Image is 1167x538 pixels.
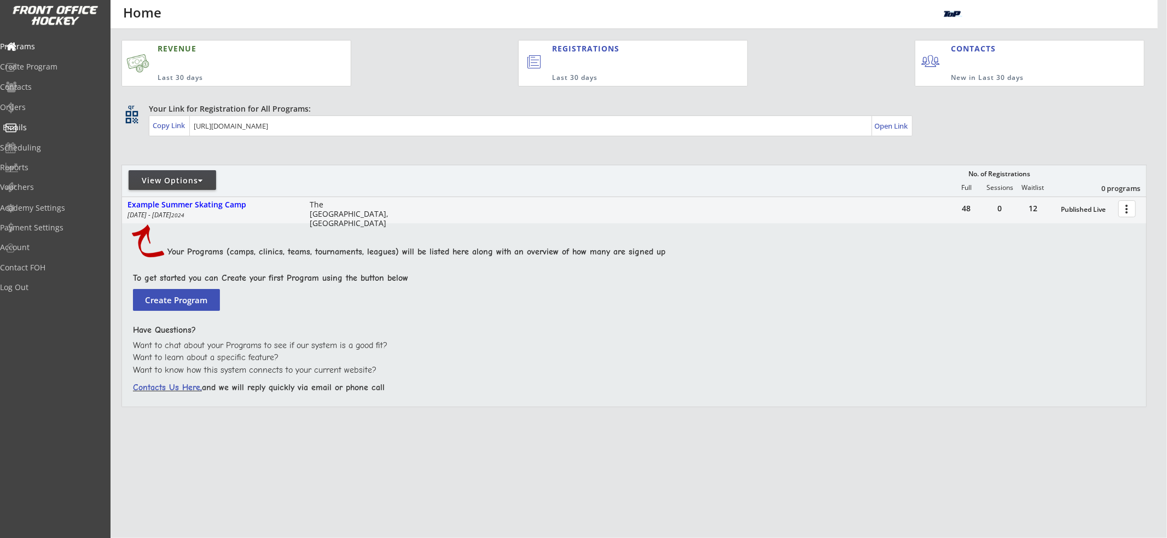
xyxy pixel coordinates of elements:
[1061,206,1113,213] div: Published Live
[127,200,298,210] div: Example Summer Skating Camp
[133,324,1128,336] div: Have Questions?
[149,103,1113,114] div: Your Link for Registration for All Programs:
[875,118,909,134] a: Open Link
[158,73,298,83] div: Last 30 days
[171,211,184,219] em: 2024
[950,205,983,212] div: 48
[951,43,1001,54] div: CONTACTS
[125,103,138,111] div: qr
[951,73,1093,83] div: New in Last 30 days
[153,120,187,130] div: Copy Link
[124,109,140,125] button: qr_code
[950,184,983,192] div: Full
[133,339,1128,376] div: Want to chat about your Programs to see if our system is a good fit? Want to learn about a specif...
[127,212,295,218] div: [DATE] - [DATE]
[3,124,101,131] div: Emails
[133,383,202,392] font: Contacts Us Here,
[552,43,696,54] div: REGISTRATIONS
[1118,200,1136,217] button: more_vert
[1017,205,1050,212] div: 12
[167,246,1139,258] div: Your Programs (camps, clinics, teams, tournaments, leagues) will be listed here along with an ove...
[984,184,1017,192] div: Sessions
[875,122,909,131] div: Open Link
[133,381,1128,394] div: and we will reply quickly via email or phone call
[1084,183,1141,193] div: 0 programs
[1017,184,1049,192] div: Waitlist
[133,289,220,311] button: Create Program
[984,205,1017,212] div: 0
[133,272,1128,284] div: To get started you can Create your first Program using the button below
[129,175,216,186] div: View Options
[310,200,396,228] div: The [GEOGRAPHIC_DATA], [GEOGRAPHIC_DATA]
[552,73,702,83] div: Last 30 days
[966,170,1034,178] div: No. of Registrations
[158,43,298,54] div: REVENUE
